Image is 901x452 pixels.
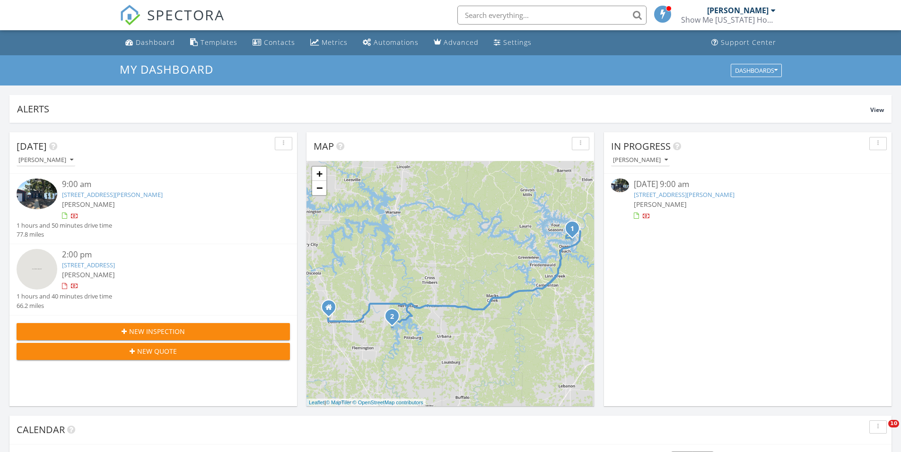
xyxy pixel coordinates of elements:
a: [STREET_ADDRESS] [62,261,115,269]
div: [PERSON_NAME] [707,6,769,15]
span: New Quote [137,346,177,356]
div: 1 hours and 40 minutes drive time [17,292,112,301]
div: 1 hours and 50 minutes drive time [17,221,112,230]
a: Templates [186,34,241,51]
a: Automations (Basic) [359,34,422,51]
div: Metrics [322,38,348,47]
div: Dashboard [136,38,175,47]
a: [STREET_ADDRESS][PERSON_NAME] [634,190,735,199]
div: Show Me Missouri Home Inspections LLC. [681,15,776,25]
div: | [306,399,426,407]
span: Calendar [17,423,65,436]
button: New Inspection [17,323,290,340]
span: [PERSON_NAME] [634,200,687,209]
div: 9:00 am [62,179,267,190]
span: In Progress [611,140,671,153]
div: 5335 SE Hwy 54 , Collins MO 64738 [329,307,334,313]
span: [PERSON_NAME] [62,200,115,209]
a: Advanced [430,34,482,51]
a: Contacts [249,34,299,51]
a: 2:00 pm [STREET_ADDRESS] [PERSON_NAME] 1 hours and 40 minutes drive time 66.2 miles [17,249,290,310]
a: Settings [490,34,535,51]
button: New Quote [17,343,290,360]
div: 77.8 miles [17,230,112,239]
a: 9:00 am [STREET_ADDRESS][PERSON_NAME] [PERSON_NAME] 1 hours and 50 minutes drive time 77.8 miles [17,179,290,239]
button: Dashboards [731,64,782,77]
div: Alerts [17,102,870,115]
div: Advanced [444,38,479,47]
div: Automations [374,38,419,47]
a: [STREET_ADDRESS][PERSON_NAME] [62,190,163,199]
a: Leaflet [309,400,324,405]
div: Support Center [721,38,776,47]
input: Search everything... [457,6,647,25]
div: [PERSON_NAME] [613,157,668,163]
div: 23641 Boat Dr, Wheatland, MO 65779 [392,316,398,322]
span: Map [314,140,334,153]
a: Zoom out [312,181,326,195]
img: 9540810%2Fcover_photos%2Fn2JQeR9Yo5GDCa529MAk%2Fsmall.jpg [17,179,57,209]
img: streetview [17,249,57,290]
a: Zoom in [312,167,326,181]
a: [DATE] 9:00 am [STREET_ADDRESS][PERSON_NAME] [PERSON_NAME] [611,179,884,221]
div: 2:00 pm [62,249,267,261]
a: Dashboard [122,34,179,51]
span: View [870,106,884,114]
a: © MapTiler [326,400,351,405]
a: Support Center [708,34,780,51]
div: Contacts [264,38,295,47]
div: [DATE] 9:00 am [634,179,862,190]
i: 2 [390,314,394,320]
button: [PERSON_NAME] [17,154,75,167]
span: My Dashboard [120,61,213,77]
div: [PERSON_NAME] [18,157,73,163]
a: © OpenStreetMap contributors [353,400,423,405]
span: [DATE] [17,140,47,153]
button: [PERSON_NAME] [611,154,670,167]
img: 9540810%2Fcover_photos%2Fn2JQeR9Yo5GDCa529MAk%2Fsmall.jpg [611,179,629,192]
a: Metrics [306,34,351,51]
span: New Inspection [129,326,185,336]
i: 1 [570,226,574,232]
div: 73 Jon Don Cir, Sunrise Beach, MO 65079 [572,228,578,234]
img: The Best Home Inspection Software - Spectora [120,5,140,26]
div: Settings [503,38,532,47]
iframe: Intercom live chat [869,420,892,443]
span: 10 [888,420,899,427]
span: [PERSON_NAME] [62,270,115,279]
div: Templates [201,38,237,47]
div: Dashboards [735,67,778,74]
a: SPECTORA [120,13,225,33]
div: 66.2 miles [17,301,112,310]
span: SPECTORA [147,5,225,25]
